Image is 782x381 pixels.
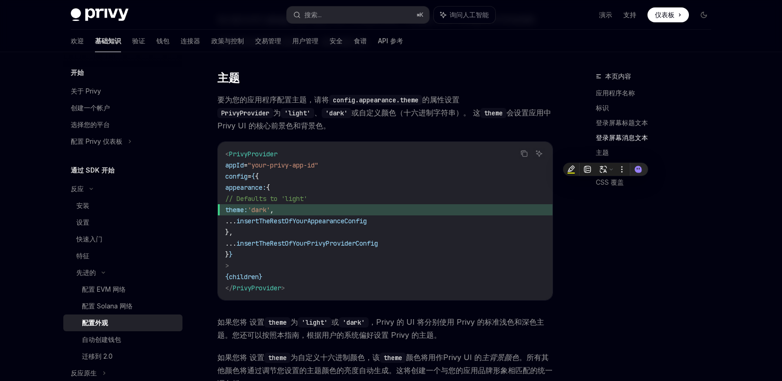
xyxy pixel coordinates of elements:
[287,7,429,23] button: 搜索...⌘K
[599,10,612,20] a: 演示
[533,147,545,160] button: 询问人工智能
[63,100,182,116] a: 创建一个帐户
[71,166,115,174] font: 通过 SDK 开始
[76,235,102,243] font: 快速入门
[480,108,506,118] code: theme
[304,11,322,19] font: 搜索...
[225,228,233,236] span: },
[378,37,403,45] font: API 参考
[596,178,624,186] font: CSS 覆盖
[82,285,126,293] font: 配置 EVM 网络
[71,185,84,193] font: 反应
[281,284,285,292] span: >
[225,250,229,259] span: }
[217,353,264,362] font: 如果您将 设置
[378,30,403,52] a: API 参考
[63,314,182,331] a: 配置外观
[217,95,329,104] font: 要为您的应用程序配置主题，请将
[417,11,419,18] font: ⌘
[217,108,273,118] code: PrivyProvider
[255,30,281,52] a: 交易管理
[298,317,331,328] code: 'light'
[71,87,101,95] font: 关于 Privy
[351,108,480,117] font: 或自定义颜色（十六进制字符串）。 这
[696,7,711,22] button: 切换暗模式
[596,130,719,145] a: 登录屏幕消息文本
[63,348,182,365] a: 迁移到 2.0
[419,11,424,18] font: K
[225,239,236,247] span: ...
[63,214,182,231] a: 设置
[281,108,314,118] code: 'light'
[132,37,145,45] font: 验证
[229,250,233,259] span: }
[596,119,648,127] font: 登录屏幕标题文本
[71,137,122,145] font: 配置 Privy 仪表板
[211,30,244,52] a: 政策与控制
[330,30,343,52] a: 安全
[596,104,609,112] font: 标识
[270,206,274,214] span: ,
[596,100,719,115] a: 标识
[482,353,519,362] font: 主背景颜色
[330,37,343,45] font: 安全
[95,37,121,45] font: 基础知识
[225,150,229,158] span: <
[76,252,89,260] font: 特征
[71,37,84,45] font: 欢迎
[132,30,145,52] a: 验证
[605,72,631,80] font: 本页内容
[233,284,281,292] span: PrivyProvider
[63,247,182,264] a: 特征
[76,268,96,276] font: 先进的
[71,369,97,377] font: 反应原生
[225,206,248,214] span: theme:
[314,108,322,117] font: 、
[380,353,406,363] code: theme
[596,134,648,141] font: 登录屏幕消息文本
[229,150,277,158] span: PrivyProvider
[225,161,244,169] span: appId
[82,352,113,360] font: 迁移到 2.0
[406,353,482,362] font: 颜色将用作Privy UI 的
[225,217,236,225] span: ...
[82,302,133,310] font: 配置 Solana 网络
[255,37,281,45] font: 交易管理
[63,231,182,247] a: 快速入门
[450,11,489,19] font: 询问人工智能
[339,317,369,328] code: 'dark'
[596,115,719,130] a: 登录屏幕标题文本
[596,89,635,97] font: 应用程序名称
[259,273,263,281] span: }
[248,161,318,169] span: "your-privy-app-id"
[71,68,84,76] font: 开始
[63,298,182,314] a: 配置 Solana 网络
[229,273,259,281] span: children
[217,317,264,327] font: 如果您将 设置
[225,172,248,180] span: config
[181,37,200,45] font: 连接器
[354,30,367,52] a: 食谱
[434,7,495,23] button: 询问人工智能
[236,239,378,247] span: insertTheRestOfYourPrivyProviderConfig
[63,281,182,298] a: 配置 EVM 网络
[273,108,281,117] font: 为
[82,335,121,343] font: 自动创建钱包
[63,197,182,214] a: 安装
[596,175,719,190] a: CSS 覆盖
[71,8,128,21] img: 深色标志
[596,160,719,175] a: 登录方式的顺序
[63,83,182,100] a: 关于 Privy
[655,11,674,19] font: 仪表板
[596,148,609,156] font: 主题
[76,201,89,209] font: 安装
[518,147,530,160] button: 复制代码块中的内容
[71,120,110,128] font: 选择您的平台
[599,11,612,19] font: 演示
[623,11,636,19] font: 支持
[95,30,121,52] a: 基础知识
[225,261,229,270] span: >
[225,273,229,281] span: {
[217,317,544,340] font: ，Privy 的 UI 将分别使用 Privy 的标准浅色和深色主题。您还可以按照本指南，根据用户的系统偏好设置 Privy 的主题。
[596,145,719,160] a: 主题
